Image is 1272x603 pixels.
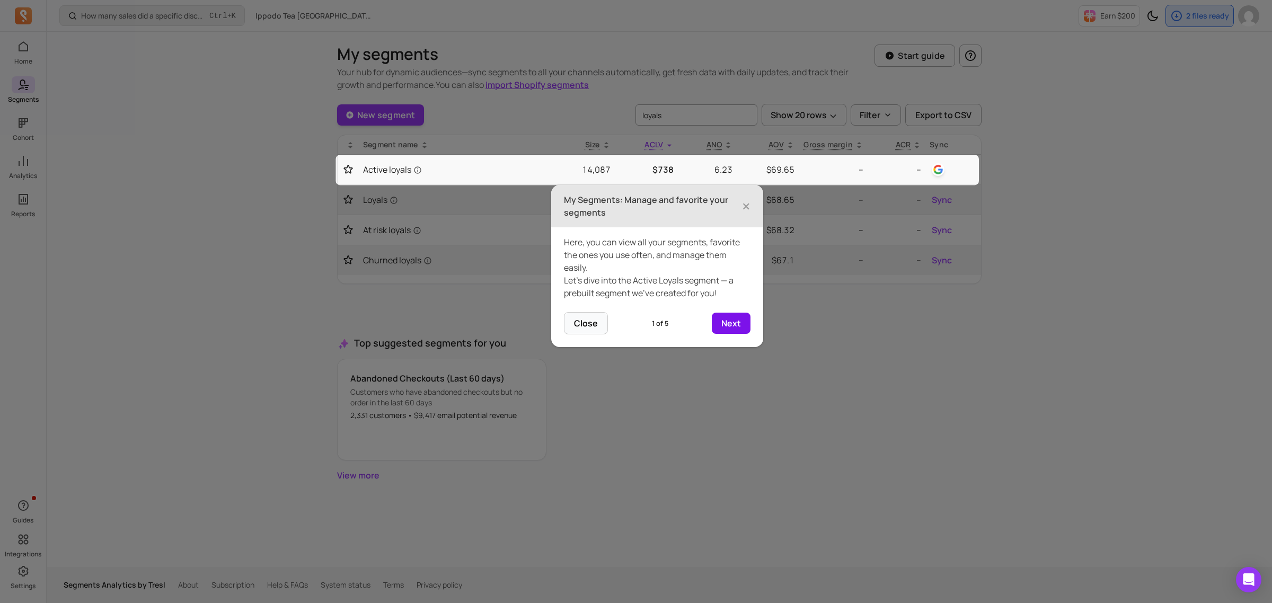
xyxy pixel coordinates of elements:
[564,274,750,299] p: Let’s dive into the Active Loyals segment — a prebuilt segment we’ve created for you!
[564,193,742,219] h3: My Segments: Manage and favorite your segments
[742,198,750,215] button: Close Tour
[564,236,750,274] p: Here, you can view all your segments, favorite the ones you use often, and manage them easily.
[652,318,668,329] span: 1 of 5
[712,313,750,334] button: Next
[742,194,750,218] span: ×
[1236,567,1261,592] div: Open Intercom Messenger
[564,312,608,334] button: Close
